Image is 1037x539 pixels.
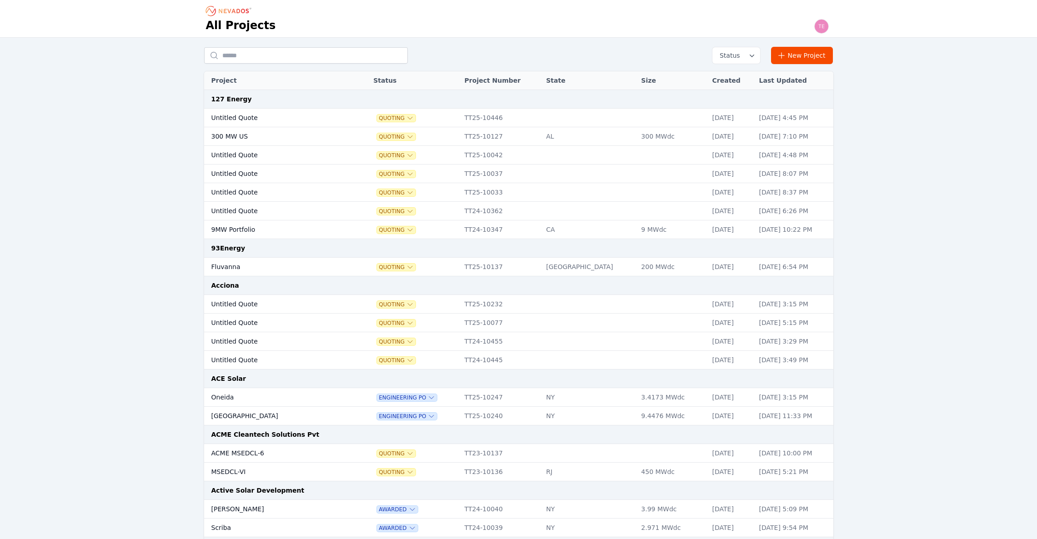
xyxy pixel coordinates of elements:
td: NY [541,407,636,425]
button: Quoting [377,450,416,457]
td: [DATE] [708,407,755,425]
td: Acciona [204,276,833,295]
td: TT23-10137 [460,444,542,463]
tr: Untitled QuoteQuotingTT24-10455[DATE][DATE] 3:29 PM [204,332,833,351]
button: Quoting [377,338,416,345]
tr: Untitled QuoteQuotingTT25-10077[DATE][DATE] 5:15 PM [204,314,833,332]
button: Quoting [377,152,416,159]
td: [DATE] 7:10 PM [755,127,833,146]
td: [DATE] 9:54 PM [755,519,833,537]
td: TT25-10240 [460,407,542,425]
span: Quoting [377,319,416,327]
tr: Untitled QuoteQuotingTT25-10037[DATE][DATE] 8:07 PM [204,165,833,183]
td: 200 MWdc [636,258,707,276]
td: [DATE] [708,202,755,220]
td: [DATE] 5:15 PM [755,314,833,332]
span: Status [716,51,740,60]
td: 3.4173 MWdc [636,388,707,407]
td: 9 MWdc [636,220,707,239]
tr: ACME MSEDCL-6QuotingTT23-10137[DATE][DATE] 10:00 PM [204,444,833,463]
td: [DATE] 10:22 PM [755,220,833,239]
td: ACE Solar [204,369,833,388]
td: [DATE] [708,519,755,537]
td: TT25-10137 [460,258,542,276]
tr: 300 MW USQuotingTT25-10127AL300 MWdc[DATE][DATE] 7:10 PM [204,127,833,146]
th: Last Updated [755,71,833,90]
td: [DATE] 3:15 PM [755,388,833,407]
td: Untitled Quote [204,109,346,127]
td: [DATE] 3:29 PM [755,332,833,351]
button: Quoting [377,469,416,476]
td: 93Energy [204,239,833,258]
th: Project Number [460,71,542,90]
button: Engineering PO [377,394,437,401]
span: Quoting [377,189,416,196]
td: TT23-10136 [460,463,542,481]
td: Untitled Quote [204,146,346,165]
td: [GEOGRAPHIC_DATA] [541,258,636,276]
td: NY [541,388,636,407]
button: Awarded [377,506,417,513]
button: Status [712,47,760,64]
td: 3.99 MWdc [636,500,707,519]
td: 300 MW US [204,127,346,146]
tr: Untitled QuoteQuotingTT25-10446[DATE][DATE] 4:45 PM [204,109,833,127]
td: TT25-10127 [460,127,542,146]
td: [DATE] 5:21 PM [755,463,833,481]
button: Quoting [377,357,416,364]
button: Quoting [377,208,416,215]
td: TT25-10446 [460,109,542,127]
tr: Untitled QuoteQuotingTT24-10362[DATE][DATE] 6:26 PM [204,202,833,220]
th: Size [636,71,707,90]
tr: Untitled QuoteQuotingTT25-10042[DATE][DATE] 4:48 PM [204,146,833,165]
td: [DATE] 6:54 PM [755,258,833,276]
td: [DATE] 3:49 PM [755,351,833,369]
td: AL [541,127,636,146]
td: Untitled Quote [204,332,346,351]
td: TT24-10040 [460,500,542,519]
td: Untitled Quote [204,314,346,332]
button: Quoting [377,301,416,308]
tr: Untitled QuoteQuotingTT25-10033[DATE][DATE] 8:37 PM [204,183,833,202]
tr: Untitled QuoteQuotingTT24-10445[DATE][DATE] 3:49 PM [204,351,833,369]
span: Awarded [377,524,417,532]
th: Project [204,71,346,90]
td: [DATE] [708,146,755,165]
td: CA [541,220,636,239]
td: 300 MWdc [636,127,707,146]
tr: MSEDCL-VIQuotingTT23-10136RJ450 MWdc[DATE][DATE] 5:21 PM [204,463,833,481]
td: TT25-10037 [460,165,542,183]
td: [DATE] [708,165,755,183]
button: Quoting [377,133,416,140]
span: Quoting [377,170,416,178]
a: New Project [771,47,833,64]
td: Untitled Quote [204,183,346,202]
td: [DATE] [708,314,755,332]
td: [DATE] [708,444,755,463]
td: 9MW Portfolio [204,220,346,239]
td: [DATE] [708,500,755,519]
th: State [541,71,636,90]
span: Quoting [377,264,416,271]
button: Engineering PO [377,413,437,420]
td: TT25-10247 [460,388,542,407]
td: [DATE] [708,258,755,276]
td: [DATE] [708,388,755,407]
td: 9.4476 MWdc [636,407,707,425]
td: Oneida [204,388,346,407]
tr: [PERSON_NAME]AwardedTT24-10040NY3.99 MWdc[DATE][DATE] 5:09 PM [204,500,833,519]
tr: 9MW PortfolioQuotingTT24-10347CA9 MWdc[DATE][DATE] 10:22 PM [204,220,833,239]
td: MSEDCL-VI [204,463,346,481]
h1: All Projects [206,18,276,33]
td: 2.971 MWdc [636,519,707,537]
span: Quoting [377,115,416,122]
td: [DATE] [708,351,755,369]
td: [DATE] [708,295,755,314]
